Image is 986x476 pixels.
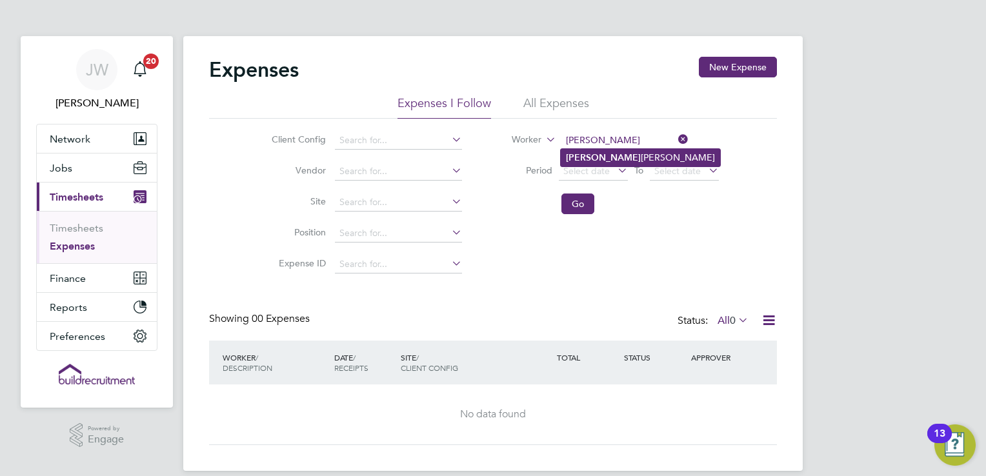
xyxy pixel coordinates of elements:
[37,322,157,350] button: Preferences
[21,36,173,408] nav: Main navigation
[334,362,368,373] span: RECEIPTS
[59,364,135,384] img: buildrec-logo-retina.png
[209,312,312,326] div: Showing
[353,352,356,362] span: /
[222,408,764,421] div: No data found
[127,49,153,90] a: 20
[86,61,108,78] span: JW
[37,183,157,211] button: Timesheets
[494,164,552,176] label: Period
[50,301,87,313] span: Reports
[561,132,689,150] input: Search for...
[397,346,554,379] div: SITE
[416,352,419,362] span: /
[50,191,103,203] span: Timesheets
[50,133,90,145] span: Network
[397,95,491,119] li: Expenses I Follow
[654,165,701,177] span: Select date
[70,423,125,448] a: Powered byEngage
[37,124,157,153] button: Network
[563,165,610,177] span: Select date
[88,423,124,434] span: Powered by
[554,346,621,369] div: TOTAL
[566,152,641,163] b: [PERSON_NAME]
[219,346,331,379] div: WORKER
[268,226,326,238] label: Position
[88,434,124,445] span: Engage
[934,433,945,450] div: 13
[50,162,72,174] span: Jobs
[252,312,310,325] span: 00 Expenses
[50,330,105,342] span: Preferences
[37,264,157,292] button: Finance
[50,222,103,234] a: Timesheets
[561,193,594,214] button: Go
[335,193,462,212] input: Search for...
[688,346,755,369] div: APPROVER
[268,134,326,145] label: Client Config
[50,240,95,252] a: Expenses
[335,163,462,181] input: Search for...
[630,162,647,179] span: To
[143,54,159,69] span: 20
[331,346,398,379] div: DATE
[268,195,326,207] label: Site
[256,352,258,362] span: /
[718,314,749,327] label: All
[678,312,751,330] div: Status:
[36,95,157,111] span: Josh Wakefield
[621,346,688,369] div: STATUS
[50,272,86,284] span: Finance
[401,362,458,373] span: CLIENT CONFIG
[523,95,589,119] li: All Expenses
[209,57,299,83] h2: Expenses
[699,57,777,77] button: New Expense
[730,314,736,327] span: 0
[483,134,541,146] label: Worker
[36,364,157,384] a: Go to home page
[335,255,462,273] input: Search for...
[268,164,326,176] label: Vendor
[223,362,272,373] span: DESCRIPTION
[37,293,157,321] button: Reports
[37,211,157,263] div: Timesheets
[37,154,157,182] button: Jobs
[561,149,720,166] li: [PERSON_NAME]
[268,257,326,269] label: Expense ID
[934,424,976,466] button: Open Resource Center, 13 new notifications
[335,224,462,243] input: Search for...
[335,132,462,150] input: Search for...
[36,49,157,111] a: JW[PERSON_NAME]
